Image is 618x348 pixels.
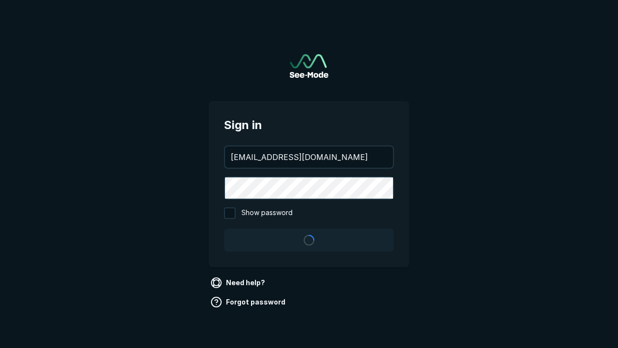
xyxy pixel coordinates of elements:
a: Forgot password [209,294,289,310]
a: Need help? [209,275,269,290]
input: your@email.com [225,146,393,168]
a: Go to sign in [290,54,328,78]
span: Sign in [224,116,394,134]
span: Show password [241,207,293,219]
img: See-Mode Logo [290,54,328,78]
